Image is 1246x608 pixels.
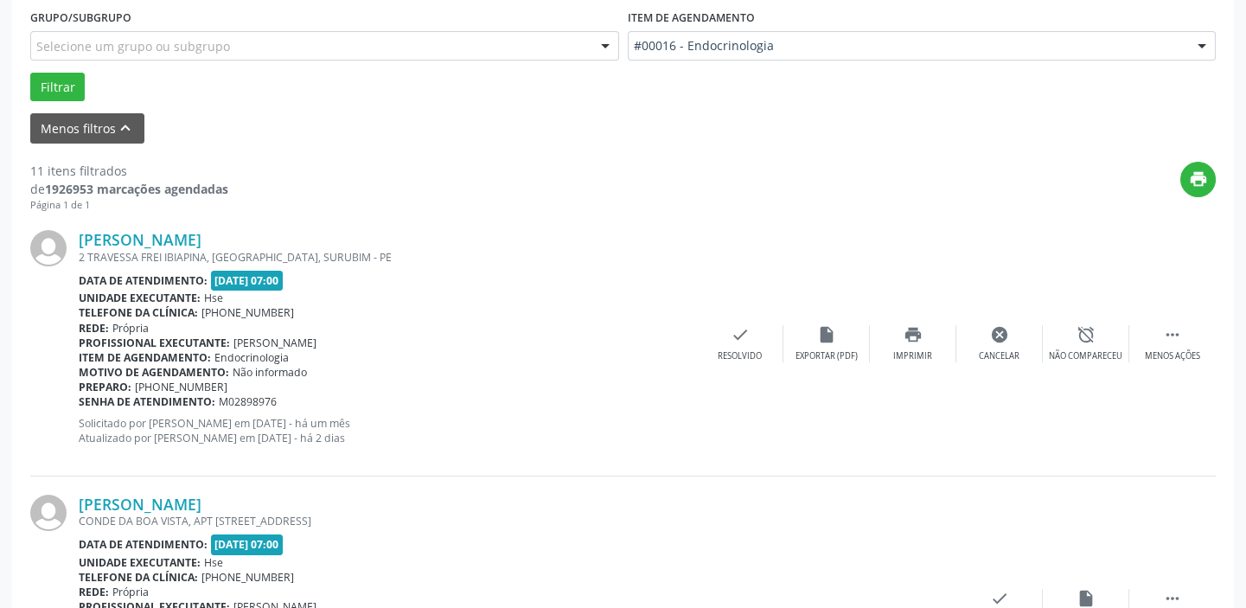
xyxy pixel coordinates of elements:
[30,73,85,102] button: Filtrar
[201,305,294,320] span: [PHONE_NUMBER]
[979,350,1019,362] div: Cancelar
[30,113,144,144] button: Menos filtroskeyboard_arrow_up
[79,514,956,528] div: CONDE DA BOA VISTA, APT [STREET_ADDRESS]
[79,350,211,365] b: Item de agendamento:
[30,180,228,198] div: de
[79,336,230,350] b: Profissional executante:
[1049,350,1122,362] div: Não compareceu
[79,570,198,585] b: Telefone da clínica:
[990,325,1009,344] i: cancel
[79,394,215,409] b: Senha de atendimento:
[1180,162,1216,197] button: print
[45,181,228,197] strong: 1926953 marcações agendadas
[1189,170,1208,189] i: print
[30,4,131,31] label: Grupo/Subgrupo
[1077,589,1096,608] i: insert_drive_file
[1145,350,1200,362] div: Menos ações
[1163,325,1182,344] i: 
[233,336,316,350] span: [PERSON_NAME]
[204,291,223,305] span: Hse
[30,230,67,266] img: img
[116,118,135,138] i: keyboard_arrow_up
[79,365,229,380] b: Motivo de agendamento:
[211,534,284,554] span: [DATE] 07:00
[79,230,201,249] a: [PERSON_NAME]
[79,250,697,265] div: 2 TRAVESSA FREI IBIAPINA, [GEOGRAPHIC_DATA], SURUBIM - PE
[30,495,67,531] img: img
[79,380,131,394] b: Preparo:
[79,321,109,336] b: Rede:
[233,365,307,380] span: Não informado
[634,37,1181,54] span: #00016 - Endocrinologia
[731,325,750,344] i: check
[796,350,858,362] div: Exportar (PDF)
[79,416,697,445] p: Solicitado por [PERSON_NAME] em [DATE] - há um mês Atualizado por [PERSON_NAME] em [DATE] - há 2 ...
[36,37,230,55] span: Selecione um grupo ou subgrupo
[30,198,228,213] div: Página 1 de 1
[79,585,109,599] b: Rede:
[628,4,755,31] label: Item de agendamento
[718,350,762,362] div: Resolvido
[30,162,228,180] div: 11 itens filtrados
[211,271,284,291] span: [DATE] 07:00
[79,537,208,552] b: Data de atendimento:
[1163,589,1182,608] i: 
[204,555,223,570] span: Hse
[79,305,198,320] b: Telefone da clínica:
[904,325,923,344] i: print
[79,555,201,570] b: Unidade executante:
[201,570,294,585] span: [PHONE_NUMBER]
[135,380,227,394] span: [PHONE_NUMBER]
[79,291,201,305] b: Unidade executante:
[112,321,149,336] span: Própria
[112,585,149,599] span: Própria
[990,589,1009,608] i: check
[219,394,277,409] span: M02898976
[893,350,932,362] div: Imprimir
[214,350,289,365] span: Endocrinologia
[79,495,201,514] a: [PERSON_NAME]
[817,325,836,344] i: insert_drive_file
[79,273,208,288] b: Data de atendimento:
[1077,325,1096,344] i: alarm_off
